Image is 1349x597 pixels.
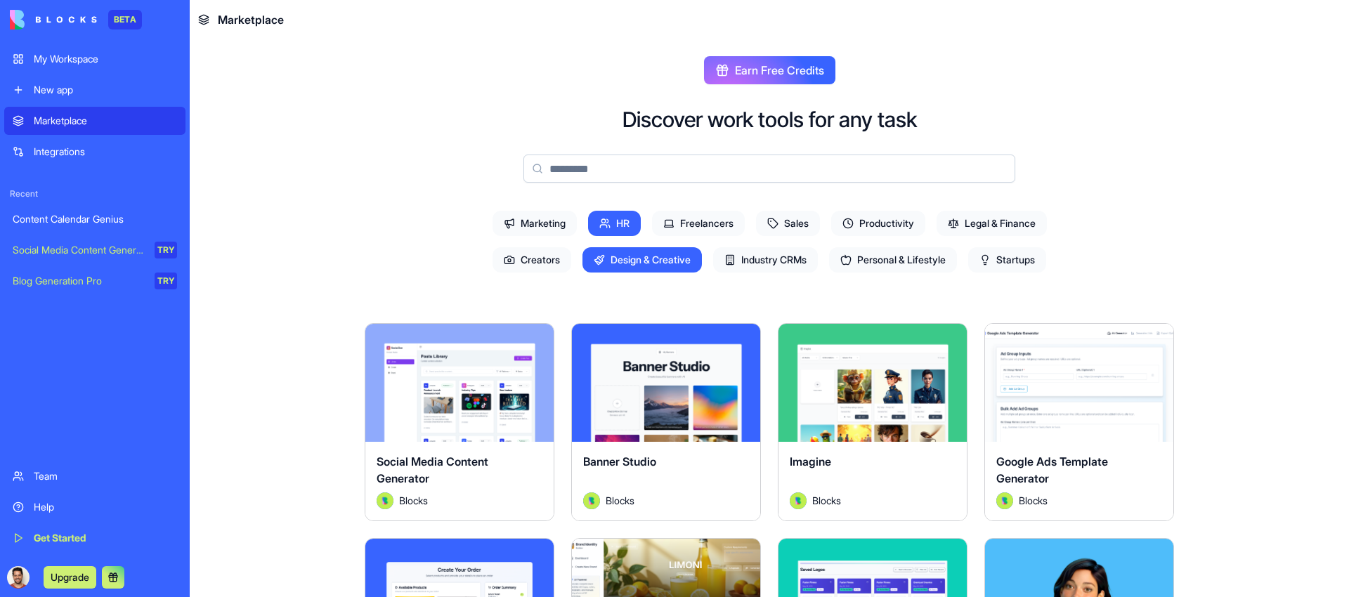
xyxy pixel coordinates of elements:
button: Home [220,6,247,32]
div: Content Calendar Genius [13,212,177,226]
span: Creators [493,247,571,273]
button: Send a message… [241,454,263,477]
div: New app [34,83,177,97]
div: Shelly • 5m ago [22,149,91,157]
button: Start recording [89,460,100,471]
span: Blocks [606,493,634,508]
a: New app [4,76,185,104]
div: BETA [108,10,142,29]
button: Upgrade [44,566,96,589]
img: Avatar [583,492,600,509]
div: My Workspace [34,52,177,66]
span: Freelancers [652,211,745,236]
img: Profile image for Shelly [40,8,63,30]
div: Help [34,500,177,514]
button: Earn Free Credits [704,56,835,84]
span: Marketplace [218,11,284,28]
span: Blocks [1019,493,1048,508]
div: Welcome to Blocks 🙌 I'm here if you have any questions! [22,110,219,138]
a: Integrations [4,138,185,166]
span: Startups [968,247,1046,273]
span: Legal & Finance [937,211,1047,236]
span: HR [588,211,641,236]
span: Imagine [790,454,831,468]
span: Sales [756,211,820,236]
a: Marketplace [4,107,185,135]
div: Social Media Content Generator [13,243,145,257]
div: TRY [155,242,177,258]
div: Close [247,6,272,31]
span: Banner Studio [583,454,656,468]
a: BETA [10,10,142,29]
a: Upgrade [44,570,96,584]
div: Blog Generation Pro [13,274,145,288]
span: Google Ads Template Generator [996,454,1108,485]
a: Banner StudioAvatarBlocks [571,323,761,521]
span: Marketing [493,211,577,236]
img: Avatar [996,492,1013,509]
a: Social Media Content GeneratorAvatarBlocks [365,323,554,521]
div: TRY [155,273,177,289]
img: logo [10,10,97,29]
div: Team [34,469,177,483]
span: Personal & Lifestyle [829,247,957,273]
div: Marketplace [34,114,177,128]
img: ACg8ocLJKp1yNqYgrAiB7ibgjYiT-aKFpkEoNfOqj2NVwCdwyW8Xjv_qYA=s96-c [7,566,30,589]
a: Help [4,493,185,521]
a: My Workspace [4,45,185,73]
a: Social Media Content GeneratorTRY [4,236,185,264]
h1: Shelly [68,7,102,18]
span: Recent [4,188,185,199]
div: Get Started [34,531,177,545]
button: go back [9,6,36,32]
textarea: Message… [12,431,269,454]
button: Gif picker [44,460,56,471]
span: Productivity [831,211,925,236]
a: ImagineAvatarBlocks [778,323,967,521]
a: Google Ads Template GeneratorAvatarBlocks [984,323,1174,521]
a: Content Calendar Genius [4,205,185,233]
span: Blocks [812,493,841,508]
p: Active 45m ago [68,18,140,32]
div: Integrations [34,145,177,159]
a: Team [4,462,185,490]
a: Get Started [4,524,185,552]
a: Blog Generation ProTRY [4,267,185,295]
span: Earn Free Credits [735,62,824,79]
img: Avatar [790,492,807,509]
span: Design & Creative [582,247,702,273]
span: Social Media Content Generator [377,454,488,485]
button: Upload attachment [67,460,78,471]
img: Avatar [377,492,393,509]
div: Hey Assaf 👋Welcome to Blocks 🙌 I'm here if you have any questions!Shelly • 5m ago [11,81,230,146]
span: Industry CRMs [713,247,818,273]
h2: Discover work tools for any task [623,107,917,132]
span: Blocks [399,493,428,508]
div: Hey Assaf 👋 [22,89,219,103]
div: Shelly says… [11,81,270,177]
button: Emoji picker [22,460,33,471]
